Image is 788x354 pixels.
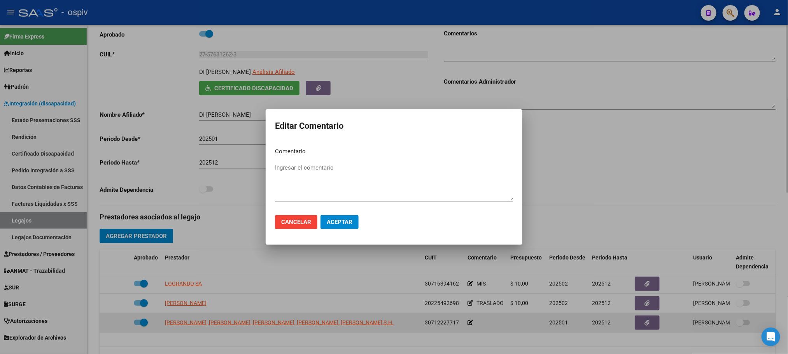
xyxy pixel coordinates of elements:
span: Cancelar [281,219,311,226]
p: Comentario [275,147,513,156]
button: Aceptar [320,215,359,229]
span: Aceptar [327,219,352,226]
div: Open Intercom Messenger [762,328,780,346]
h2: Editar Comentario [275,119,513,133]
button: Cancelar [275,215,317,229]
